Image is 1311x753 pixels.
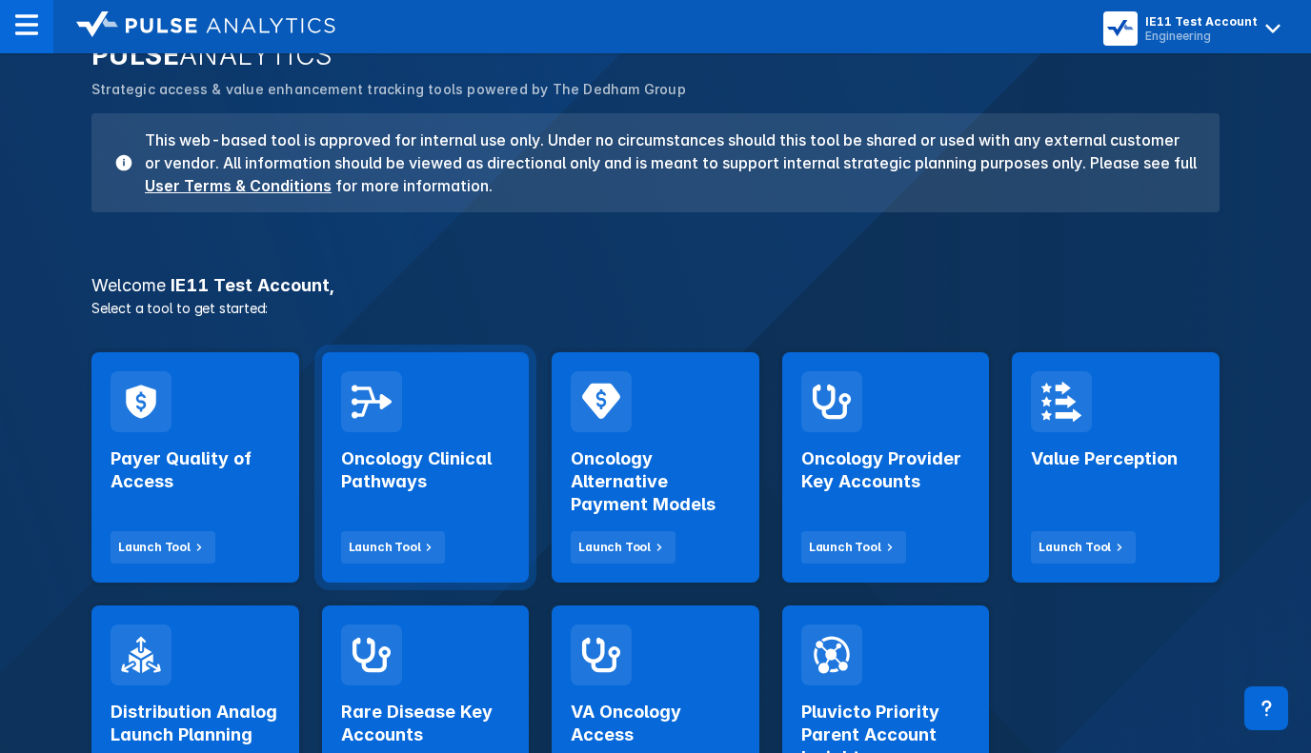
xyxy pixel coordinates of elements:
img: menu button [1107,15,1134,42]
div: Engineering [1145,29,1258,43]
h2: Oncology Clinical Pathways [341,447,511,493]
img: menu--horizontal.svg [15,13,38,36]
a: Oncology Clinical PathwaysLaunch Tool [322,352,530,583]
div: Launch Tool [1039,539,1111,556]
button: Launch Tool [571,531,676,564]
span: ANALYTICS [179,39,333,71]
p: Strategic access & value enhancement tracking tools powered by The Dedham Group [91,79,1220,100]
div: IE11 Test Account [1145,14,1258,29]
h3: IE11 Test Account , [80,277,1231,294]
button: Launch Tool [111,531,215,564]
h2: Oncology Provider Key Accounts [801,447,971,493]
a: Payer Quality of AccessLaunch Tool [91,352,299,583]
div: Launch Tool [118,539,191,556]
span: Welcome [91,275,166,295]
button: Launch Tool [341,531,446,564]
a: Oncology Provider Key AccountsLaunch Tool [782,352,990,583]
button: Launch Tool [1031,531,1136,564]
div: Launch Tool [349,539,421,556]
h3: This web-based tool is approved for internal use only. Under no circumstances should this tool be... [133,129,1197,197]
div: Contact Support [1244,686,1288,730]
h2: Payer Quality of Access [111,447,280,493]
h2: Value Perception [1031,447,1178,470]
img: logo [76,11,335,38]
a: logo [53,11,335,42]
h2: PULSE [91,39,1220,71]
div: Launch Tool [578,539,651,556]
h2: VA Oncology Access [571,701,740,746]
h2: Rare Disease Key Accounts [341,701,511,746]
h2: Distribution Analog Launch Planning [111,701,280,746]
p: Select a tool to get started: [80,298,1231,318]
a: User Terms & Conditions [145,176,332,195]
div: Launch Tool [809,539,881,556]
a: Value PerceptionLaunch Tool [1012,352,1220,583]
a: Oncology Alternative Payment ModelsLaunch Tool [552,352,759,583]
h2: Oncology Alternative Payment Models [571,447,740,516]
button: Launch Tool [801,531,906,564]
